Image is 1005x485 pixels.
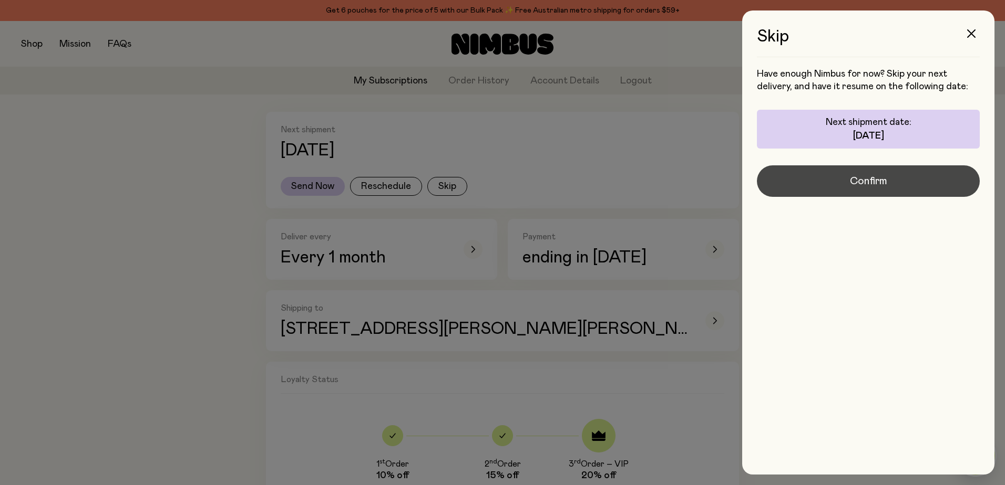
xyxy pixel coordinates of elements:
[757,27,980,57] h3: Skip
[757,68,980,93] p: Have enough Nimbus for now? Skip your next delivery, and have it resume on the following date:
[850,174,887,188] span: Confirm
[757,165,980,197] button: Confirm
[826,116,911,129] p: Next shipment date:
[853,130,884,142] p: [DATE]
